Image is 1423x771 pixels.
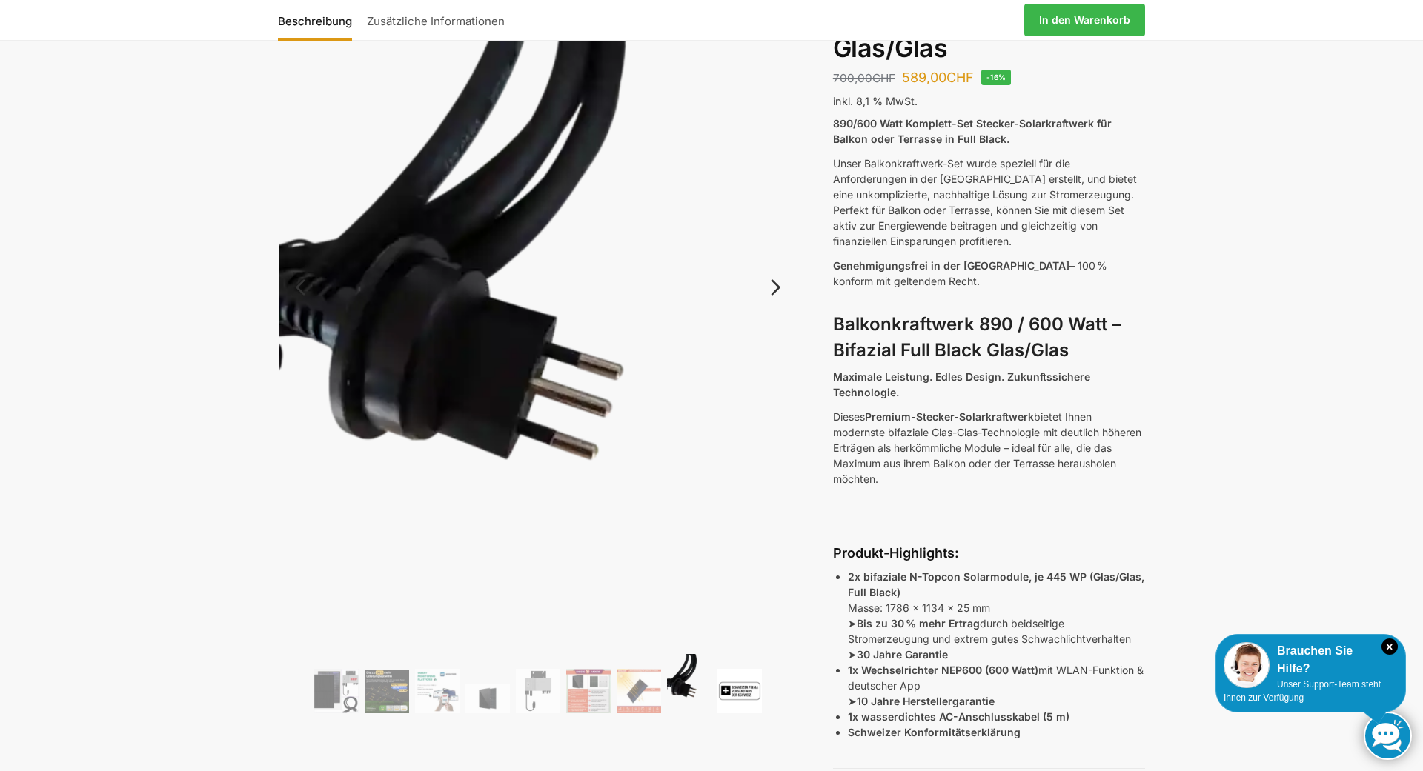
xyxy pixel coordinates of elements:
[857,617,980,630] strong: Bis zu 30 % mehr Ertrag
[1224,642,1398,678] div: Brauchen Sie Hilfe?
[833,370,1090,398] strong: Maximale Leistung. Edles Design. Zukunftssichere Technologie.
[314,669,359,713] img: Bificiales Hochleistungsmodul
[833,259,1107,287] span: – 100 % konform mit geltendem Recht.
[1381,638,1398,655] i: Schließen
[865,410,1034,423] strong: Premium-Stecker-Solarkraftwerk
[946,70,974,85] span: CHF
[857,648,948,661] strong: 30 Jahre Garantie
[902,70,974,85] bdi: 589,00
[1224,679,1381,703] span: Unser Support-Team steht Ihnen zur Verfügung
[1224,642,1270,688] img: Customer service
[848,662,1145,709] p: mit WLAN-Funktion & deutscher App ➤
[833,409,1145,487] p: Dieses bietet Ihnen modernste bifaziale Glas-Glas-Technologie mit deutlich höheren Erträgen als h...
[516,669,560,713] img: Balkonkraftwerk 890/600 Watt bificial Glas/Glas – Bild 5
[278,2,359,38] a: Beschreibung
[848,664,1038,676] strong: 1x Wechselrichter NEP600 (600 Watt)
[717,669,762,713] img: Balkonkraftwerk 890/600 Watt bificial Glas/Glas – Bild 9
[667,654,711,713] img: Anschlusskabel-3meter_schweizer-stecker
[833,545,959,561] strong: Produkt-Highlights:
[1024,4,1145,36] a: In den Warenkorb
[465,684,510,713] img: Maysun
[833,71,895,85] bdi: 700,00
[833,117,1112,145] strong: 890/600 Watt Komplett-Set Stecker-Solarkraftwerk für Balkon oder Terrasse in Full Black.
[617,669,661,713] img: Bificial 30 % mehr Leistung
[848,726,1021,738] strong: Schweizer Konformitätserklärung
[415,669,460,713] img: Balkonkraftwerk 890/600 Watt bificial Glas/Glas – Bild 3
[981,70,1012,85] span: -16%
[833,156,1145,249] p: Unser Balkonkraftwerk-Set wurde speziell für die Anforderungen in der [GEOGRAPHIC_DATA] erstellt,...
[833,95,918,107] span: inkl. 8,1 % MwSt.
[848,569,1145,662] p: Masse: 1786 x 1134 x 25 mm ➤ durch beidseitige Stromerzeugung und extrem gutes Schwachlichtverhal...
[359,2,512,38] a: Zusätzliche Informationen
[848,710,1069,723] strong: 1x wasserdichtes AC-Anschlusskabel (5 m)
[833,259,1069,272] span: Genehmigungsfrei in der [GEOGRAPHIC_DATA]
[365,670,409,712] img: Balkonkraftwerk 890/600 Watt bificial Glas/Glas – Bild 2
[848,570,1144,598] strong: 2x bifaziale N-Topcon Solarmodule, je 445 WP (Glas/Glas, Full Black)
[566,669,611,713] img: Bificial im Vergleich zu billig Modulen
[857,695,995,707] strong: 10 Jahre Herstellergarantie
[833,313,1121,361] strong: Balkonkraftwerk 890 / 600 Watt – Bifazial Full Black Glas/Glas
[872,71,895,85] span: CHF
